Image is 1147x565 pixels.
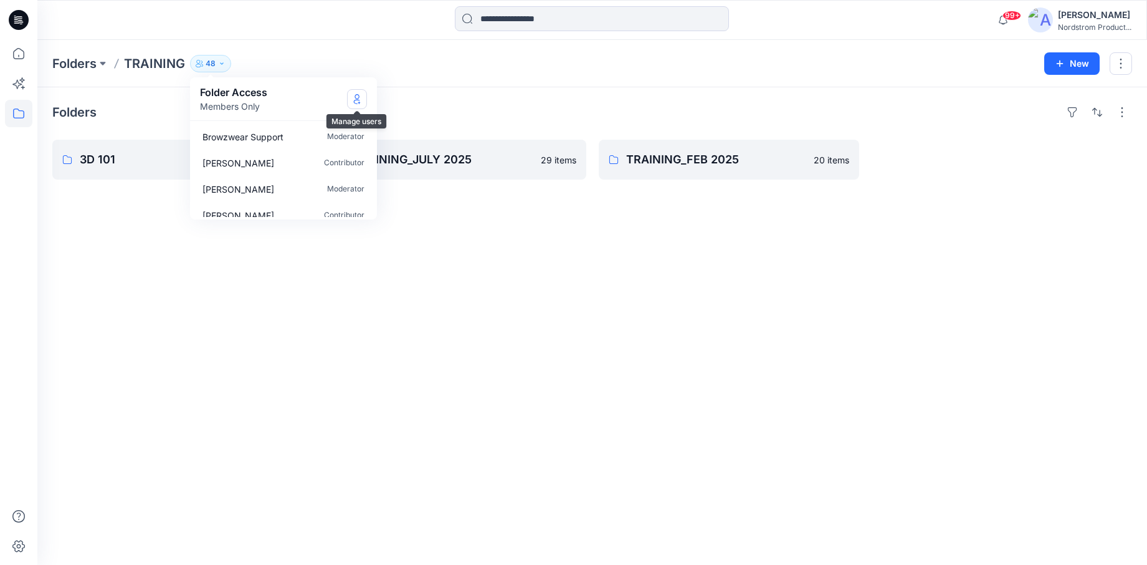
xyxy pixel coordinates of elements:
[353,151,533,168] p: TRAINING_JULY 2025
[52,105,97,120] h4: Folders
[599,140,859,180] a: TRAINING_FEB 202520 items
[814,153,849,167] p: 20 items
[206,57,216,70] p: 48
[193,150,374,176] a: [PERSON_NAME]Contributor
[324,209,364,222] p: Contributor
[202,130,283,143] p: Browzwear Support
[52,55,97,72] a: Folders
[202,209,274,222] p: Megan Cherewatenko
[193,123,374,150] a: Browzwear SupportModerator
[200,100,267,113] p: Members Only
[541,153,576,167] p: 29 items
[327,183,364,196] p: Moderator
[202,157,274,170] p: Jo Bradford
[80,151,262,168] p: 3D 101
[124,55,185,72] p: TRAINING
[325,140,586,180] a: TRAINING_JULY 202529 items
[193,202,374,228] a: [PERSON_NAME]Contributor
[202,183,274,196] p: Rachel Hoversland
[1058,7,1131,22] div: [PERSON_NAME]
[626,151,806,168] p: TRAINING_FEB 2025
[1058,22,1131,32] div: Nordstrom Product...
[327,130,364,143] p: Moderator
[347,89,367,109] button: Manage Users
[200,85,267,100] p: Folder Access
[52,140,313,180] a: 3D 10119 items
[1044,52,1100,75] button: New
[193,176,374,202] a: [PERSON_NAME]Moderator
[324,157,364,170] p: Contributor
[1002,11,1021,21] span: 99+
[1028,7,1053,32] img: avatar
[190,55,231,72] button: 48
